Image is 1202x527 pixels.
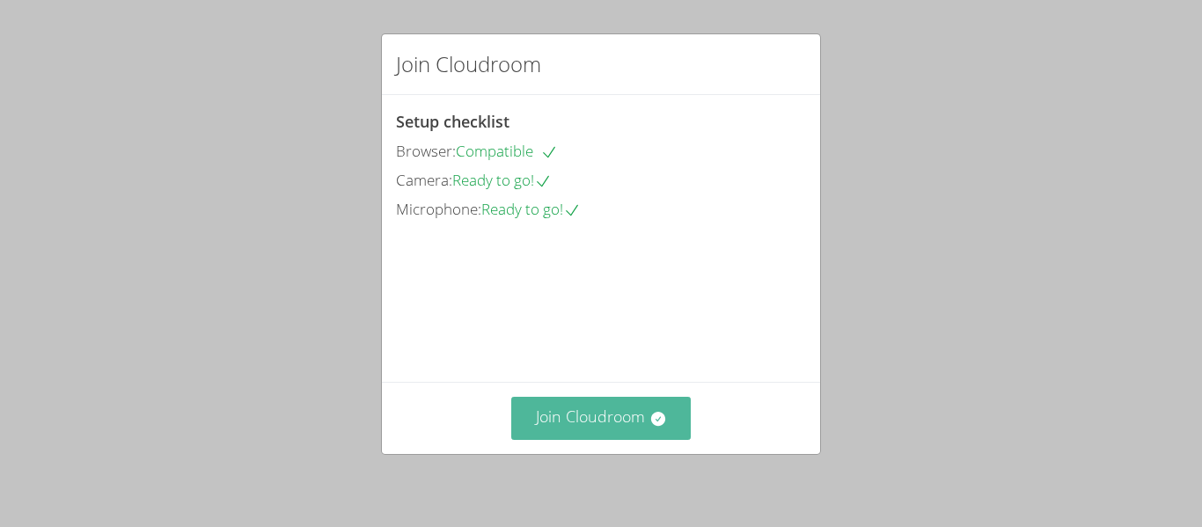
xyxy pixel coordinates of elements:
span: Microphone: [396,199,481,219]
h2: Join Cloudroom [396,48,541,80]
span: Camera: [396,170,452,190]
span: Browser: [396,141,456,161]
span: Setup checklist [396,111,509,132]
span: Compatible [456,141,558,161]
button: Join Cloudroom [511,397,692,440]
span: Ready to go! [452,170,552,190]
span: Ready to go! [481,199,581,219]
